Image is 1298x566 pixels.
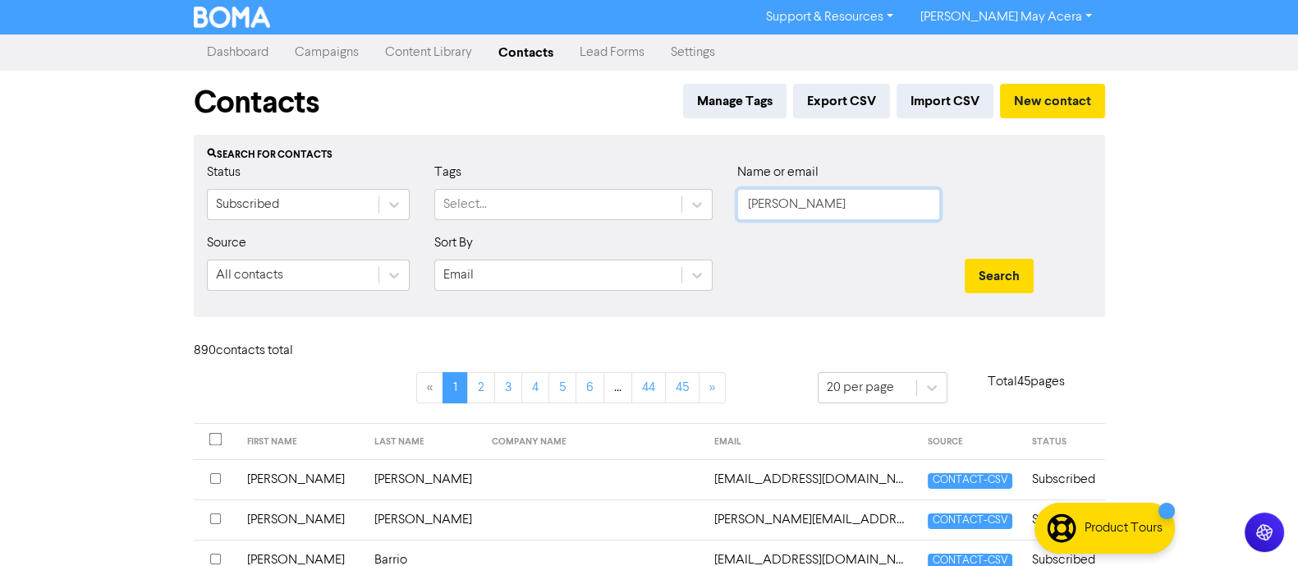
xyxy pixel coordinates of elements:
[434,163,461,182] label: Tags
[521,372,549,403] a: Page 4
[365,424,482,460] th: LAST NAME
[576,372,604,403] a: Page 6
[906,4,1104,30] a: [PERSON_NAME] May Acera
[494,372,522,403] a: Page 3
[237,424,365,460] th: FIRST NAME
[928,513,1011,529] span: CONTACT-CSV
[443,265,474,285] div: Email
[365,499,482,540] td: [PERSON_NAME]
[207,233,246,253] label: Source
[704,499,918,540] td: aaron.evans93@outlook.com
[372,36,485,69] a: Content Library
[216,265,283,285] div: All contacts
[665,372,699,403] a: Page 45
[1022,499,1105,540] td: Subscribed
[482,424,705,460] th: COMPANY NAME
[443,195,487,214] div: Select...
[928,473,1011,489] span: CONTACT-CSV
[704,424,918,460] th: EMAIL
[699,372,726,403] a: »
[282,36,372,69] a: Campaigns
[1022,459,1105,499] td: Subscribed
[1000,84,1105,118] button: New contact
[897,84,993,118] button: Import CSV
[1216,487,1298,566] iframe: Chat Widget
[753,4,906,30] a: Support & Resources
[918,424,1021,460] th: SOURCE
[194,7,271,28] img: BOMA Logo
[704,459,918,499] td: 11lovestreet@gmail.com
[467,372,495,403] a: Page 2
[485,36,566,69] a: Contacts
[207,148,1092,163] div: Search for contacts
[237,459,365,499] td: [PERSON_NAME]
[827,378,894,398] div: 20 per page
[434,233,473,253] label: Sort By
[207,163,241,182] label: Status
[658,36,728,69] a: Settings
[548,372,576,403] a: Page 5
[793,84,890,118] button: Export CSV
[737,163,819,182] label: Name or email
[237,499,365,540] td: [PERSON_NAME]
[566,36,658,69] a: Lead Forms
[216,195,279,214] div: Subscribed
[194,343,325,359] h6: 890 contact s total
[443,372,468,403] a: Page 1 is your current page
[1022,424,1105,460] th: STATUS
[947,372,1105,392] p: Total 45 pages
[194,36,282,69] a: Dashboard
[965,259,1034,293] button: Search
[365,459,482,499] td: [PERSON_NAME]
[631,372,666,403] a: Page 44
[683,84,787,118] button: Manage Tags
[194,84,319,122] h1: Contacts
